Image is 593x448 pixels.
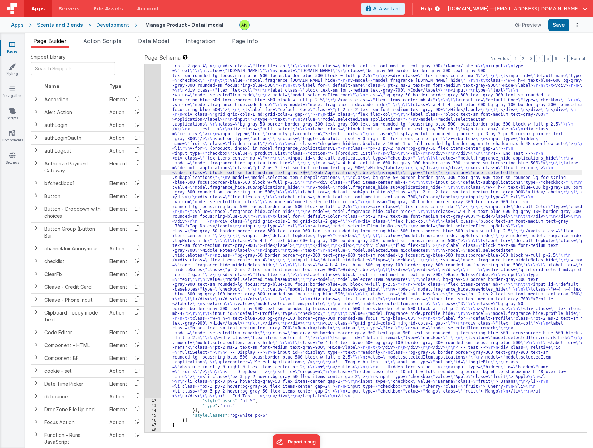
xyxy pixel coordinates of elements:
[106,203,130,222] td: Element
[33,37,67,44] span: Page Builder
[94,5,123,12] span: File Assets
[42,106,106,119] td: Alert Action
[145,403,161,408] div: 43
[42,390,106,403] td: debounce
[106,352,130,364] td: Element
[106,364,130,377] td: Action
[42,190,106,203] td: Button
[106,403,130,416] td: Element
[42,203,106,222] td: Button - Dropdown with choices
[106,293,130,306] td: Element
[106,326,130,339] td: Element
[109,83,121,89] span: Type
[145,408,161,413] div: 44
[106,93,130,106] td: Element
[42,222,106,242] td: Button Group (Button Bar)
[513,55,518,62] button: 1
[37,21,83,28] div: Scents and Blends
[145,22,223,27] h4: Manage Product - Detail modal
[489,55,511,62] button: No Folds
[145,418,161,423] div: 46
[42,144,106,157] td: authLogout
[144,53,181,62] span: Page Schema
[240,20,249,30] img: 1ed2b4006576416bae4b007ab5b07290
[145,398,161,403] div: 42
[106,177,130,190] td: Element
[106,131,130,144] td: Action
[96,21,129,28] div: Development
[42,268,106,281] td: ClearFix
[42,306,106,326] td: Clipboard - copy model field
[59,5,79,12] span: Servers
[42,377,106,390] td: Date Time Picker
[361,3,405,15] button: AI Assistant
[106,281,130,293] td: Element
[42,157,106,177] td: Authorize Payment Gateway
[106,390,130,403] td: Action
[421,5,432,12] span: Help
[106,416,130,429] td: Action
[42,352,106,364] td: Component BF
[106,222,130,242] td: Element
[569,55,587,62] button: Format
[106,144,130,157] td: Action
[42,403,106,416] td: DropZone File Upload
[42,339,106,352] td: Component - HTML
[544,55,551,62] button: 5
[106,377,130,390] td: Element
[145,413,161,418] div: 45
[186,37,215,44] span: Integration
[42,119,106,131] td: authLogin
[448,5,587,12] button: [DOMAIN_NAME] — [EMAIL_ADDRESS][DOMAIN_NAME]
[44,83,59,89] span: Name
[42,131,106,144] td: authLoginOauth
[42,177,106,190] td: bfcheckbox1
[528,55,535,62] button: 3
[373,5,401,12] span: AI Assistant
[548,19,569,31] button: Save
[42,364,106,377] td: cookie - set
[572,20,582,30] button: Options
[495,5,580,12] span: [EMAIL_ADDRESS][DOMAIN_NAME]
[552,55,559,62] button: 6
[106,119,130,131] td: Action
[106,255,130,268] td: Element
[561,55,568,62] button: 7
[145,428,161,432] div: 48
[42,255,106,268] td: checklist
[42,326,106,339] td: Code Editor
[42,293,106,306] td: Cleave - Phone Input
[31,62,115,75] input: Search Snippets ...
[42,242,106,255] td: channelJoinAnonymous
[106,242,130,255] td: Action
[106,306,130,326] td: Action
[83,37,121,44] span: Action Scripts
[42,416,106,429] td: Focus Action
[106,190,130,203] td: Element
[232,37,258,44] span: Page Info
[520,55,526,62] button: 2
[106,339,130,352] td: Element
[106,106,130,119] td: Action
[145,423,161,428] div: 47
[106,157,130,177] td: Element
[42,93,106,106] td: Accordion
[42,281,106,293] td: Cleave - Credit Card
[106,268,130,281] td: Element
[448,5,495,12] span: [DOMAIN_NAME] —
[536,55,543,62] button: 4
[31,5,45,12] span: Apps
[138,37,169,44] span: Data Model
[11,21,24,28] div: Apps
[145,59,161,398] div: 41
[31,53,66,60] span: Snippet Library
[511,19,545,31] button: Preview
